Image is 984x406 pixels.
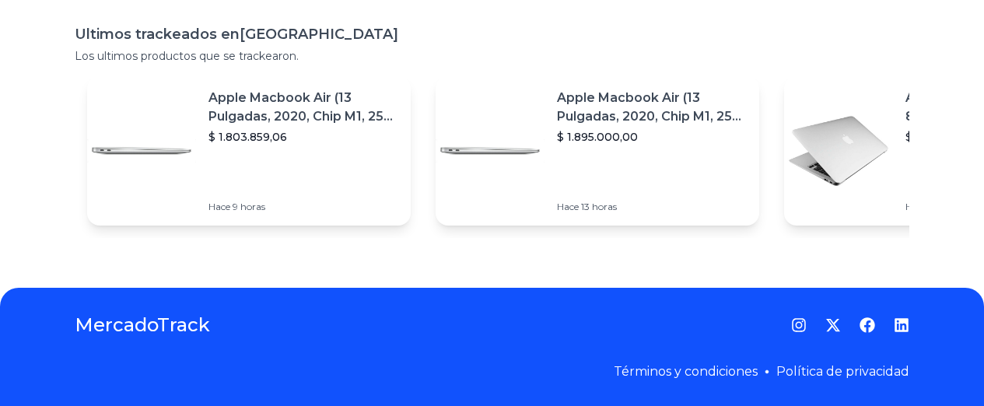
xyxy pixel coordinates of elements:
[75,313,210,338] a: MercadoTrack
[557,129,747,145] p: $ 1.895.000,00
[75,23,909,45] h1: Ultimos trackeados en [GEOGRAPHIC_DATA]
[784,96,893,205] img: Featured image
[87,76,411,226] a: Featured imageApple Macbook Air (13 Pulgadas, 2020, Chip M1, 256 Gb De Ssd, 8 Gb De Ram) - Plata$...
[208,129,398,145] p: $ 1.803.859,06
[436,76,759,226] a: Featured imageApple Macbook Air (13 Pulgadas, 2020, Chip M1, 256 Gb De Ssd, 8 Gb De Ram) - Plata$...
[825,317,841,333] a: Twitter
[75,48,909,64] p: Los ultimos productos que se trackearon.
[614,364,758,379] a: Términos y condiciones
[557,89,747,126] p: Apple Macbook Air (13 Pulgadas, 2020, Chip M1, 256 Gb De Ssd, 8 Gb De Ram) - Plata
[860,317,875,333] a: Facebook
[557,201,747,213] p: Hace 13 horas
[436,96,545,205] img: Featured image
[791,317,807,333] a: Instagram
[208,201,398,213] p: Hace 9 horas
[894,317,909,333] a: LinkedIn
[208,89,398,126] p: Apple Macbook Air (13 Pulgadas, 2020, Chip M1, 256 Gb De Ssd, 8 Gb De Ram) - Plata
[87,96,196,205] img: Featured image
[776,364,909,379] a: Política de privacidad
